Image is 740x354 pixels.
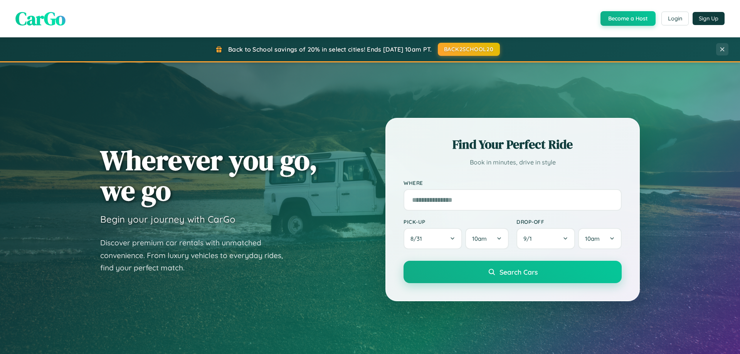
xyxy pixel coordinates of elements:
button: 9/1 [516,228,575,249]
button: Become a Host [600,11,656,26]
span: Search Cars [499,268,538,276]
h1: Wherever you go, we go [100,145,318,206]
h2: Find Your Perfect Ride [404,136,622,153]
button: 10am [578,228,622,249]
span: 10am [472,235,487,242]
label: Pick-up [404,218,509,225]
button: Login [661,12,689,25]
span: 9 / 1 [523,235,536,242]
button: Sign Up [693,12,725,25]
label: Where [404,180,622,186]
p: Discover premium car rentals with unmatched convenience. From luxury vehicles to everyday rides, ... [100,237,293,274]
button: 8/31 [404,228,462,249]
span: 10am [585,235,600,242]
p: Book in minutes, drive in style [404,157,622,168]
button: BACK2SCHOOL20 [438,43,500,56]
h3: Begin your journey with CarGo [100,213,235,225]
label: Drop-off [516,218,622,225]
span: 8 / 31 [410,235,426,242]
span: CarGo [15,6,66,31]
span: Back to School savings of 20% in select cities! Ends [DATE] 10am PT. [228,45,432,53]
button: Search Cars [404,261,622,283]
button: 10am [465,228,509,249]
